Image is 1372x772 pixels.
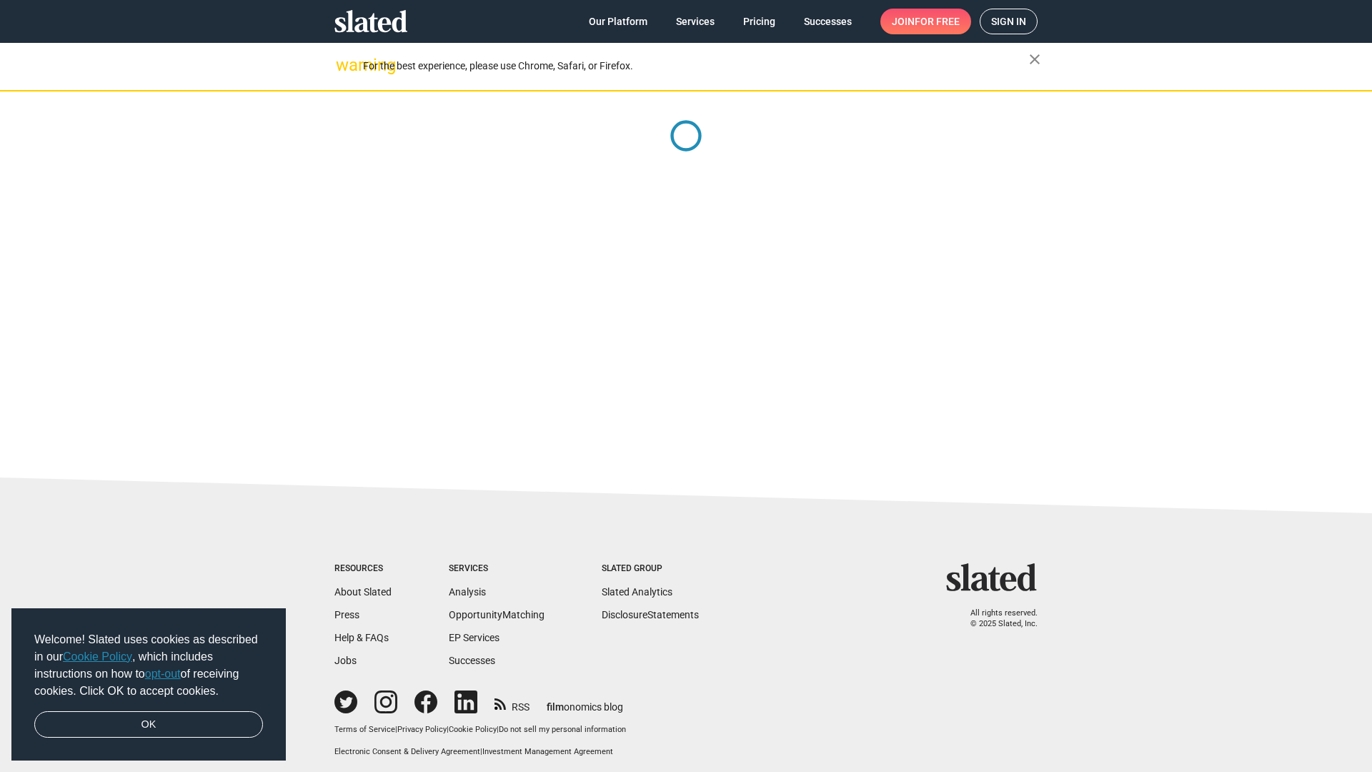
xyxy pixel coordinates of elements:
[336,56,353,74] mat-icon: warning
[334,586,392,598] a: About Slated
[449,609,545,620] a: OpportunityMatching
[449,563,545,575] div: Services
[991,9,1026,34] span: Sign in
[602,609,699,620] a: DisclosureStatements
[449,725,497,734] a: Cookie Policy
[447,725,449,734] span: |
[334,725,395,734] a: Terms of Service
[449,655,495,666] a: Successes
[449,586,486,598] a: Analysis
[955,608,1038,629] p: All rights reserved. © 2025 Slated, Inc.
[494,692,530,714] a: RSS
[804,9,852,34] span: Successes
[334,655,357,666] a: Jobs
[792,9,863,34] a: Successes
[334,632,389,643] a: Help & FAQs
[665,9,726,34] a: Services
[676,9,715,34] span: Services
[11,608,286,761] div: cookieconsent
[397,725,447,734] a: Privacy Policy
[547,701,564,713] span: film
[980,9,1038,34] a: Sign in
[602,563,699,575] div: Slated Group
[577,9,659,34] a: Our Platform
[482,747,613,756] a: Investment Management Agreement
[892,9,960,34] span: Join
[497,725,499,734] span: |
[34,631,263,700] span: Welcome! Slated uses cookies as described in our , which includes instructions on how to of recei...
[334,609,359,620] a: Press
[743,9,775,34] span: Pricing
[547,689,623,714] a: filmonomics blog
[334,563,392,575] div: Resources
[63,650,132,663] a: Cookie Policy
[915,9,960,34] span: for free
[1026,51,1043,68] mat-icon: close
[589,9,647,34] span: Our Platform
[395,725,397,734] span: |
[145,668,181,680] a: opt-out
[499,725,626,736] button: Do not sell my personal information
[363,56,1029,76] div: For the best experience, please use Chrome, Safari, or Firefox.
[334,747,480,756] a: Electronic Consent & Delivery Agreement
[602,586,672,598] a: Slated Analytics
[449,632,499,643] a: EP Services
[880,9,971,34] a: Joinfor free
[480,747,482,756] span: |
[732,9,787,34] a: Pricing
[34,711,263,738] a: dismiss cookie message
